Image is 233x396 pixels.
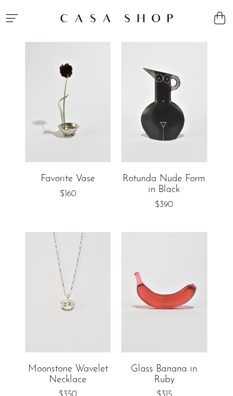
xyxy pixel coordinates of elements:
[121,364,207,385] a: Glass Banana in Ruby
[41,174,95,185] a: Favorite Vase
[121,174,207,195] a: Rotunda Nude Form in Black
[60,190,76,199] span: $160
[155,200,173,209] span: $390
[25,364,111,385] a: Moonstone Wavelet Necklace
